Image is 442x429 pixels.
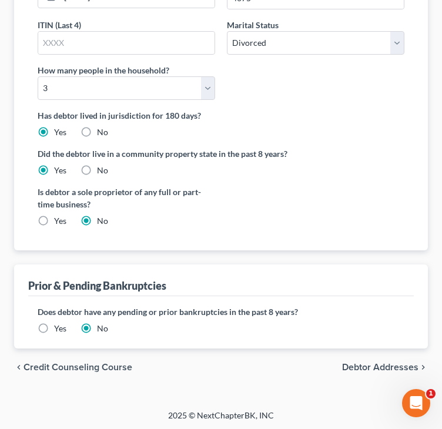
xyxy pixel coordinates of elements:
span: 1 [426,389,436,398]
i: chevron_left [14,363,24,372]
label: No [97,165,108,176]
label: Yes [54,165,66,176]
label: Has debtor lived in jurisdiction for 180 days? [38,109,404,122]
iframe: Intercom live chat [402,389,430,417]
label: No [97,215,108,227]
label: Marital Status [227,19,279,31]
label: No [97,126,108,138]
span: Credit Counseling Course [24,363,132,372]
label: No [97,323,108,334]
i: chevron_right [418,363,428,372]
label: Did the debtor live in a community property state in the past 8 years? [38,148,404,160]
button: chevron_left Credit Counseling Course [14,363,132,372]
label: Yes [54,215,66,227]
span: Debtor Addresses [342,363,418,372]
label: Yes [54,323,66,334]
button: Debtor Addresses chevron_right [342,363,428,372]
label: Yes [54,126,66,138]
label: Does debtor have any pending or prior bankruptcies in the past 8 years? [38,306,404,318]
input: XXXX [38,32,215,54]
div: Prior & Pending Bankruptcies [28,279,166,293]
label: How many people in the household? [38,64,169,76]
label: ITIN (Last 4) [38,19,81,31]
label: Is debtor a sole proprietor of any full or part-time business? [38,186,215,210]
